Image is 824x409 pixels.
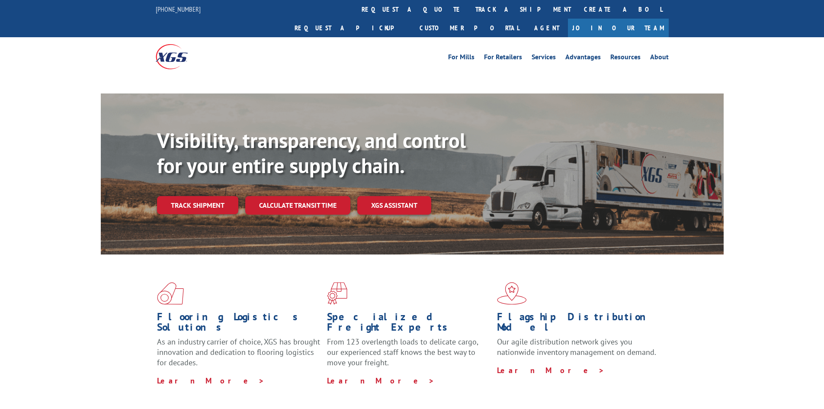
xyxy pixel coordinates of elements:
h1: Flooring Logistics Solutions [157,312,321,337]
img: xgs-icon-total-supply-chain-intelligence-red [157,282,184,305]
a: Learn More > [497,365,605,375]
a: Learn More > [327,376,435,386]
span: As an industry carrier of choice, XGS has brought innovation and dedication to flooring logistics... [157,337,320,367]
b: Visibility, transparency, and control for your entire supply chain. [157,127,466,179]
a: Services [532,54,556,63]
a: About [650,54,669,63]
a: Learn More > [157,376,265,386]
a: Calculate transit time [245,196,350,215]
a: XGS ASSISTANT [357,196,431,215]
img: xgs-icon-focused-on-flooring-red [327,282,347,305]
h1: Specialized Freight Experts [327,312,491,337]
a: Resources [610,54,641,63]
a: Advantages [565,54,601,63]
a: For Mills [448,54,475,63]
img: xgs-icon-flagship-distribution-model-red [497,282,527,305]
a: Request a pickup [288,19,413,37]
a: For Retailers [484,54,522,63]
a: [PHONE_NUMBER] [156,5,201,13]
span: Our agile distribution network gives you nationwide inventory management on demand. [497,337,656,357]
h1: Flagship Distribution Model [497,312,660,337]
a: Join Our Team [568,19,669,37]
a: Customer Portal [413,19,526,37]
p: From 123 overlength loads to delicate cargo, our experienced staff knows the best way to move you... [327,337,491,375]
a: Track shipment [157,196,238,214]
a: Agent [526,19,568,37]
